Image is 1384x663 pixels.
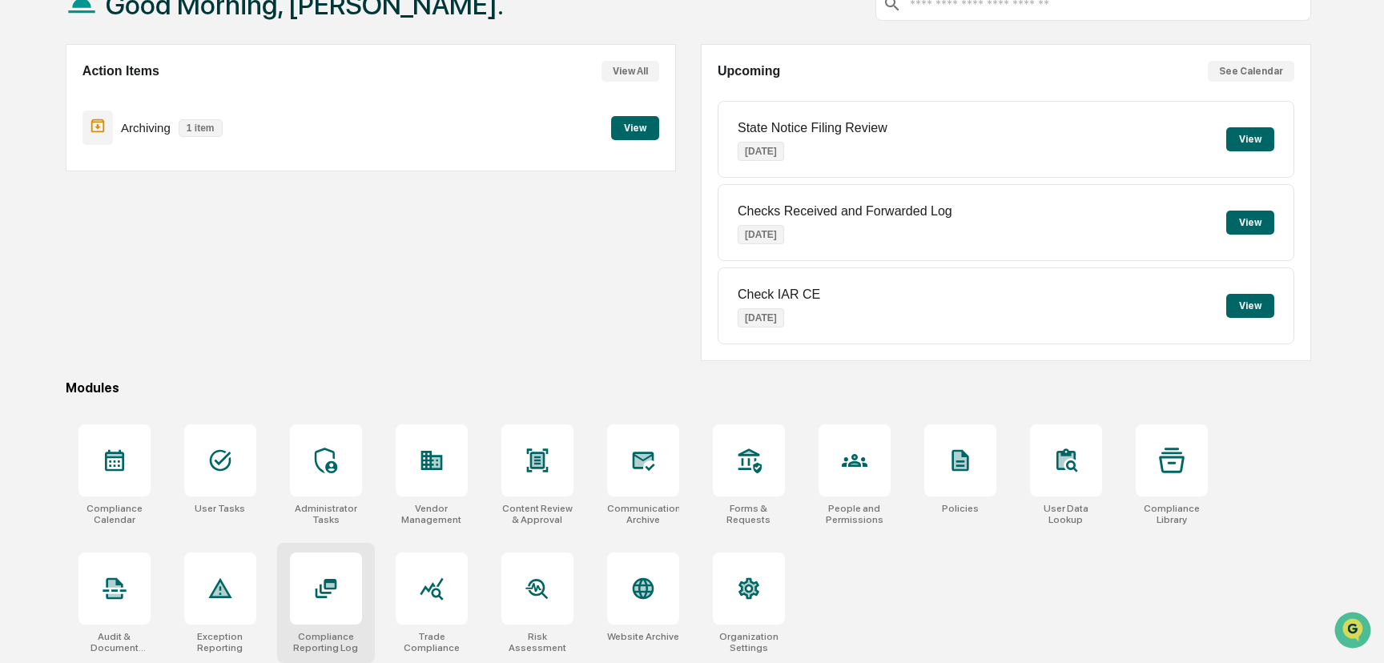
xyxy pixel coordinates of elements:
[1226,294,1274,318] button: View
[116,203,129,216] div: 🗄️
[601,61,659,82] button: View All
[159,271,194,283] span: Pylon
[1333,610,1376,653] iframe: Open customer support
[10,195,110,224] a: 🖐️Preclearance
[396,503,468,525] div: Vendor Management
[611,119,659,135] a: View
[718,64,780,78] h2: Upcoming
[272,127,292,147] button: Start new chat
[738,308,784,327] p: [DATE]
[16,203,29,216] div: 🖐️
[32,232,101,248] span: Data Lookup
[713,503,785,525] div: Forms & Requests
[290,631,362,653] div: Compliance Reporting Log
[1136,503,1208,525] div: Compliance Library
[738,204,952,219] p: Checks Received and Forwarded Log
[121,121,171,135] p: Archiving
[501,631,573,653] div: Risk Assessment
[611,116,659,140] button: View
[738,225,784,244] p: [DATE]
[82,64,159,78] h2: Action Items
[66,380,1311,396] div: Modules
[290,503,362,525] div: Administrator Tasks
[942,503,979,514] div: Policies
[396,631,468,653] div: Trade Compliance
[738,287,820,302] p: Check IAR CE
[54,139,203,151] div: We're available if you need us!
[113,271,194,283] a: Powered byPylon
[1226,211,1274,235] button: View
[16,123,45,151] img: 1746055101610-c473b297-6a78-478c-a979-82029cc54cd1
[1030,503,1102,525] div: User Data Lookup
[10,226,107,255] a: 🔎Data Lookup
[1226,127,1274,151] button: View
[16,34,292,59] p: How can we help?
[1208,61,1294,82] button: See Calendar
[32,202,103,218] span: Preclearance
[110,195,205,224] a: 🗄️Attestations
[738,142,784,161] p: [DATE]
[819,503,891,525] div: People and Permissions
[54,123,263,139] div: Start new chat
[607,631,679,642] div: Website Archive
[179,119,223,137] p: 1 item
[607,503,679,525] div: Communications Archive
[78,503,151,525] div: Compliance Calendar
[78,631,151,653] div: Audit & Document Logs
[16,234,29,247] div: 🔎
[713,631,785,653] div: Organization Settings
[195,503,245,514] div: User Tasks
[132,202,199,218] span: Attestations
[184,631,256,653] div: Exception Reporting
[501,503,573,525] div: Content Review & Approval
[738,121,887,135] p: State Notice Filing Review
